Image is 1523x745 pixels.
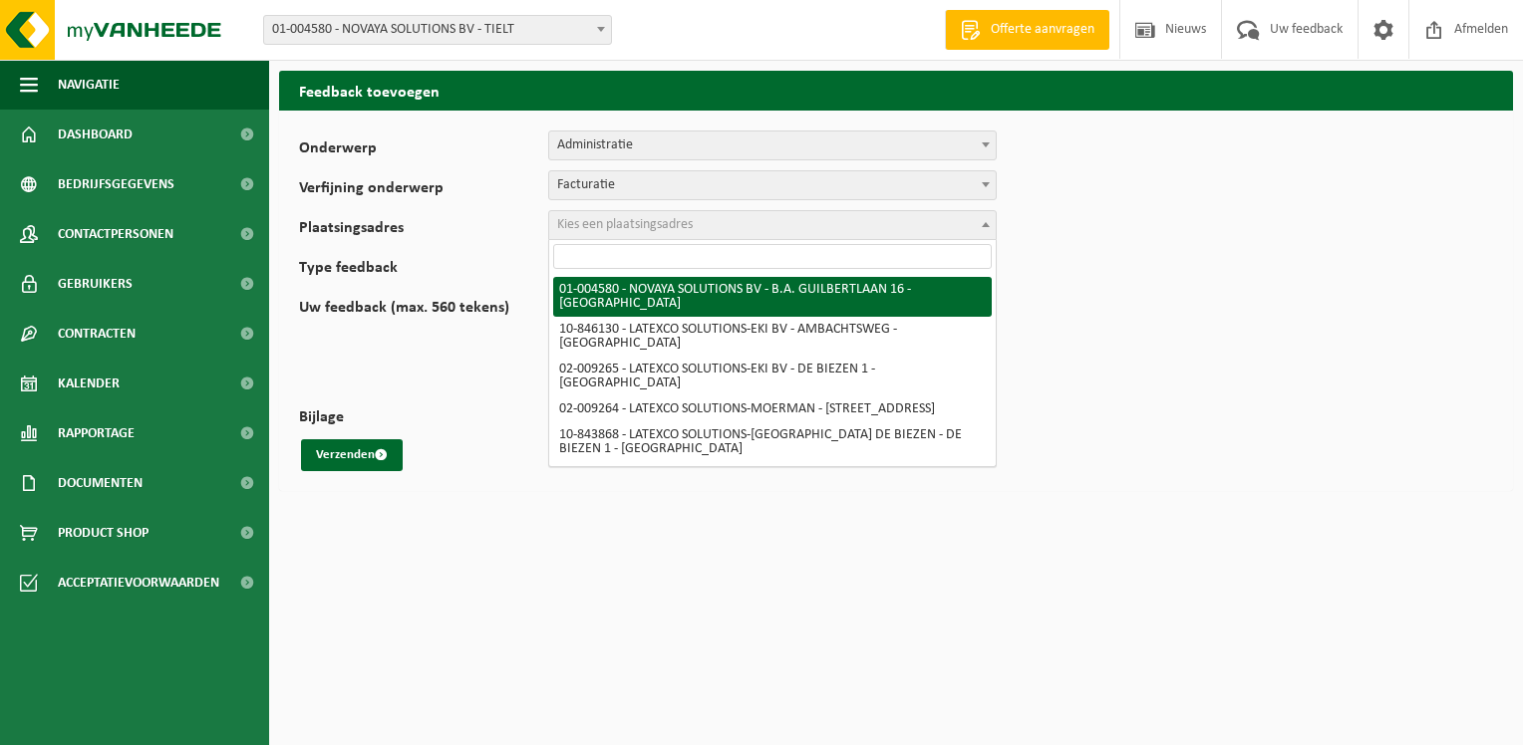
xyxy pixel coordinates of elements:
[553,422,992,462] li: 10-843868 - LATEXCO SOLUTIONS-[GEOGRAPHIC_DATA] DE BIEZEN - DE BIEZEN 1 - [GEOGRAPHIC_DATA]
[299,300,548,389] label: Uw feedback (max. 560 tekens)
[299,140,548,160] label: Onderwerp
[301,439,403,471] button: Verzenden
[58,508,149,558] span: Product Shop
[548,170,997,200] span: Facturatie
[553,396,992,422] li: 02-009264 - LATEXCO SOLUTIONS-MOERMAN - [STREET_ADDRESS]
[299,260,548,280] label: Type feedback
[58,259,133,309] span: Gebruikers
[264,16,611,44] span: 01-004580 - NOVAYA SOLUTIONS BV - TIELT
[58,558,219,608] span: Acceptatievoorwaarden
[548,130,997,160] span: Administratie
[945,10,1109,50] a: Offerte aanvragen
[553,277,992,317] li: 01-004580 - NOVAYA SOLUTIONS BV - B.A. GUILBERTLAAN 16 - [GEOGRAPHIC_DATA]
[58,209,173,259] span: Contactpersonen
[549,131,996,159] span: Administratie
[986,20,1099,40] span: Offerte aanvragen
[549,171,996,199] span: Facturatie
[58,60,120,110] span: Navigatie
[58,408,135,458] span: Rapportage
[58,359,120,408] span: Kalender
[58,309,136,359] span: Contracten
[553,317,992,357] li: 10-846130 - LATEXCO SOLUTIONS-EKI BV - AMBACHTSWEG - [GEOGRAPHIC_DATA]
[279,71,1513,110] h2: Feedback toevoegen
[299,409,548,429] label: Bijlage
[299,220,548,240] label: Plaatsingsadres
[58,159,174,209] span: Bedrijfsgegevens
[557,217,693,232] span: Kies een plaatsingsadres
[263,15,612,45] span: 01-004580 - NOVAYA SOLUTIONS BV - TIELT
[58,458,143,508] span: Documenten
[553,357,992,396] li: 02-009265 - LATEXCO SOLUTIONS-EKI BV - DE BIEZEN 1 - [GEOGRAPHIC_DATA]
[58,110,133,159] span: Dashboard
[299,180,548,200] label: Verfijning onderwerp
